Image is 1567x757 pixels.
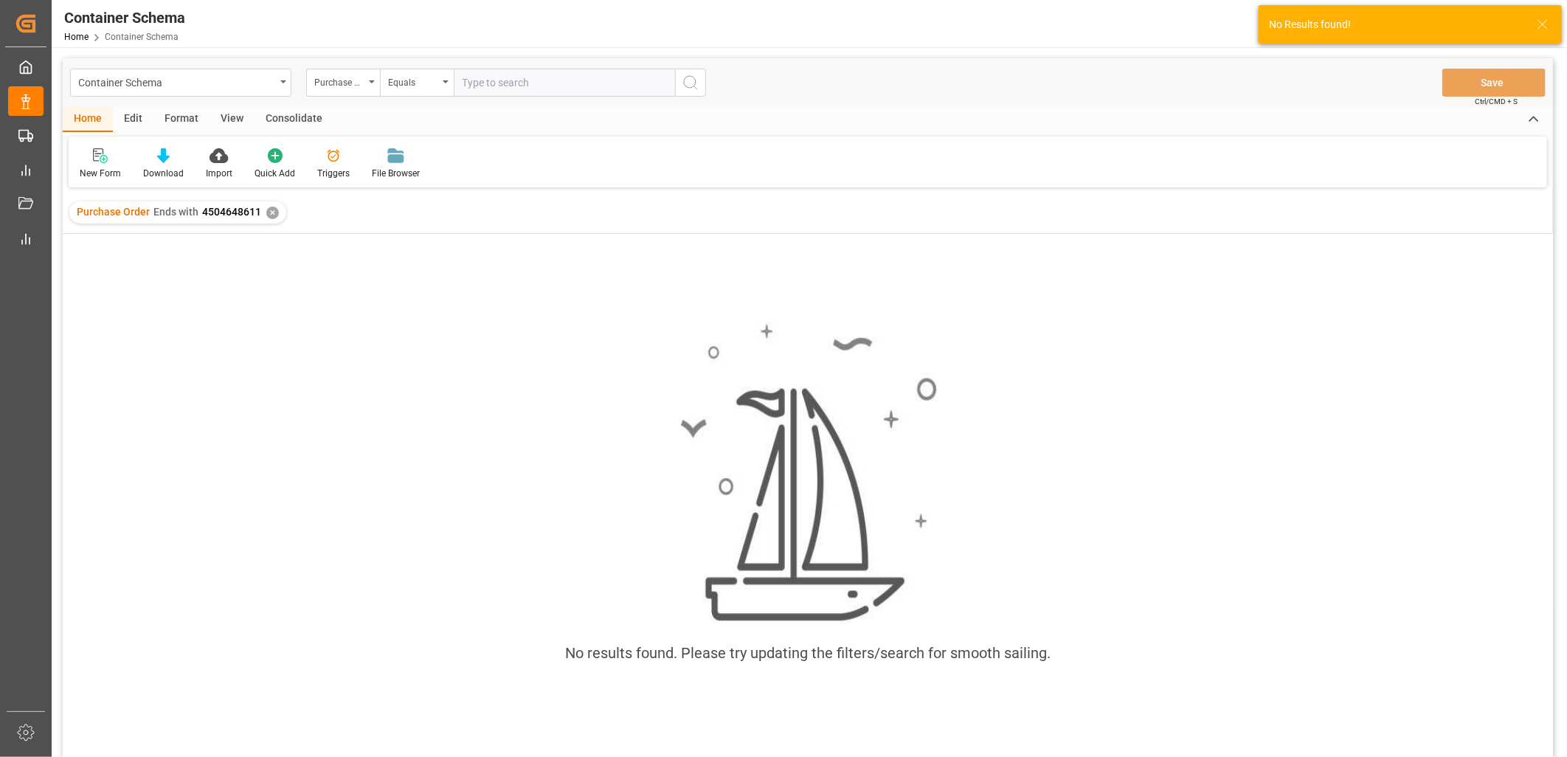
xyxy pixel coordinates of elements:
[317,167,350,180] div: Triggers
[80,167,121,180] div: New Form
[78,72,275,91] div: Container Schema
[1442,69,1546,97] button: Save
[1269,17,1523,32] div: No Results found!
[388,72,438,89] div: Equals
[306,69,380,97] button: open menu
[77,206,150,218] span: Purchase Order
[314,72,364,89] div: Purchase Order
[64,7,185,29] div: Container Schema
[113,107,153,132] div: Edit
[255,107,333,132] div: Consolidate
[380,69,454,97] button: open menu
[202,206,261,218] span: 4504648611
[70,69,291,97] button: open menu
[255,167,295,180] div: Quick Add
[64,32,89,42] a: Home
[372,167,420,180] div: File Browser
[210,107,255,132] div: View
[454,69,675,97] input: Type to search
[675,69,706,97] button: search button
[153,206,198,218] span: Ends with
[1475,96,1518,107] span: Ctrl/CMD + S
[266,207,279,219] div: ✕
[206,167,232,180] div: Import
[153,107,210,132] div: Format
[565,642,1051,664] div: No results found. Please try updating the filters/search for smooth sailing.
[63,107,113,132] div: Home
[679,322,937,624] img: smooth_sailing.jpeg
[143,167,184,180] div: Download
